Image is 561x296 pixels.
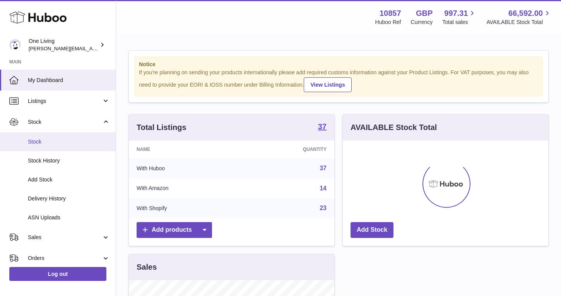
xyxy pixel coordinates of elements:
a: Log out [9,267,106,281]
span: AVAILABLE Stock Total [486,19,552,26]
div: If you're planning on sending your products internationally please add required customs informati... [139,69,538,92]
strong: 10857 [380,8,401,19]
span: Stock [28,138,110,145]
span: Stock History [28,157,110,164]
a: 23 [320,205,327,211]
th: Name [129,140,241,158]
span: Stock [28,118,102,126]
h3: Total Listings [137,122,186,133]
strong: Notice [139,61,538,68]
span: My Dashboard [28,77,110,84]
a: 37 [318,123,327,132]
a: 66,592.00 AVAILABLE Stock Total [486,8,552,26]
span: ASN Uploads [28,214,110,221]
h3: Sales [137,262,157,272]
a: View Listings [304,77,351,92]
span: 997.31 [444,8,468,19]
td: With Amazon [129,178,241,198]
span: Orders [28,255,102,262]
a: Add Stock [351,222,393,238]
a: 997.31 Total sales [442,8,477,26]
span: Delivery History [28,195,110,202]
td: With Shopify [129,198,241,218]
span: Sales [28,234,102,241]
span: 66,592.00 [508,8,543,19]
a: 37 [320,165,327,171]
span: Add Stock [28,176,110,183]
strong: 37 [318,123,327,130]
th: Quantity [241,140,334,158]
span: Listings [28,98,102,105]
div: Huboo Ref [375,19,401,26]
div: Currency [411,19,433,26]
a: 14 [320,185,327,192]
td: With Huboo [129,158,241,178]
span: [PERSON_NAME][EMAIL_ADDRESS][DOMAIN_NAME] [29,45,155,51]
div: One Living [29,38,98,52]
img: Jessica@oneliving.com [9,39,21,51]
h3: AVAILABLE Stock Total [351,122,437,133]
strong: GBP [416,8,433,19]
a: Add products [137,222,212,238]
span: Total sales [442,19,477,26]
